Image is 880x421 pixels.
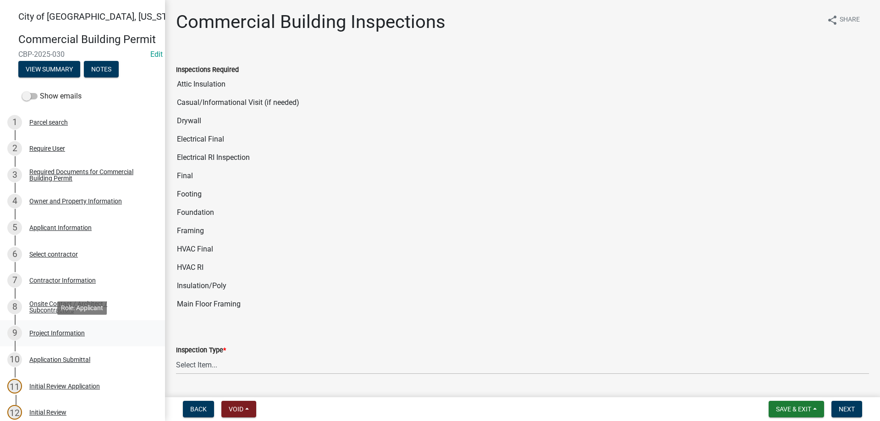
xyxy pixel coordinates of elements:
[7,405,22,420] div: 12
[7,220,22,235] div: 5
[29,198,122,204] div: Owner and Property Information
[840,15,860,26] span: Share
[827,15,838,26] i: share
[176,11,445,33] h1: Commercial Building Inspections
[7,141,22,156] div: 2
[183,401,214,417] button: Back
[221,401,256,417] button: Void
[29,277,96,284] div: Contractor Information
[84,66,119,73] wm-modal-confirm: Notes
[7,115,22,130] div: 1
[769,401,824,417] button: Save & Exit
[29,409,66,416] div: Initial Review
[18,11,185,22] span: City of [GEOGRAPHIC_DATA], [US_STATE]
[29,383,100,389] div: Initial Review Application
[7,300,22,314] div: 8
[29,145,65,152] div: Require User
[229,405,243,413] span: Void
[150,50,163,59] a: Edit
[18,66,80,73] wm-modal-confirm: Summary
[176,67,239,73] label: Inspections Required
[150,50,163,59] wm-modal-confirm: Edit Application Number
[7,352,22,367] div: 10
[18,61,80,77] button: View Summary
[176,347,226,354] label: Inspection Type
[84,61,119,77] button: Notes
[29,301,150,313] div: Onsite Contact / Architect / Subcontractors
[831,401,862,417] button: Next
[29,224,92,231] div: Applicant Information
[29,251,78,257] div: Select contractor
[839,405,855,413] span: Next
[7,247,22,262] div: 6
[29,330,85,336] div: Project Information
[190,405,207,413] span: Back
[18,50,147,59] span: CBP-2025-030
[29,356,90,363] div: Application Submittal
[7,379,22,394] div: 11
[819,11,867,29] button: shareShare
[22,91,82,102] label: Show emails
[18,33,158,46] h4: Commercial Building Permit
[29,169,150,181] div: Required Documents for Commercial Building Permit
[7,194,22,208] div: 4
[29,119,68,126] div: Parcel search
[57,301,107,315] div: Role: Applicant
[7,273,22,288] div: 7
[7,168,22,182] div: 3
[7,326,22,340] div: 9
[776,405,811,413] span: Save & Exit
